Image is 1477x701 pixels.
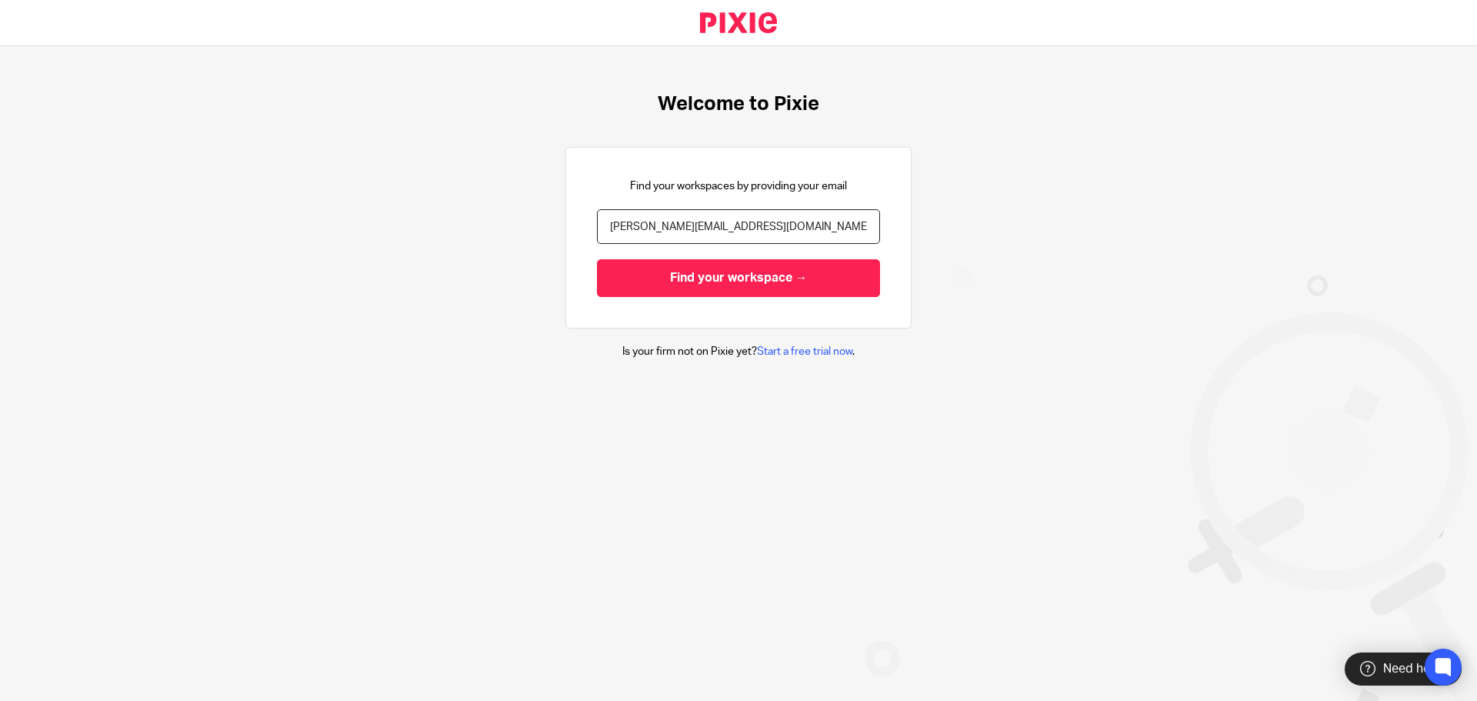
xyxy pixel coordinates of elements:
p: Find your workspaces by providing your email [630,179,847,194]
input: name@example.com [597,209,880,244]
p: Is your firm not on Pixie yet? . [622,344,855,359]
div: Need help? [1345,653,1462,686]
input: Find your workspace → [597,259,880,297]
a: Start a free trial now [757,346,852,357]
h1: Welcome to Pixie [658,92,819,116]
